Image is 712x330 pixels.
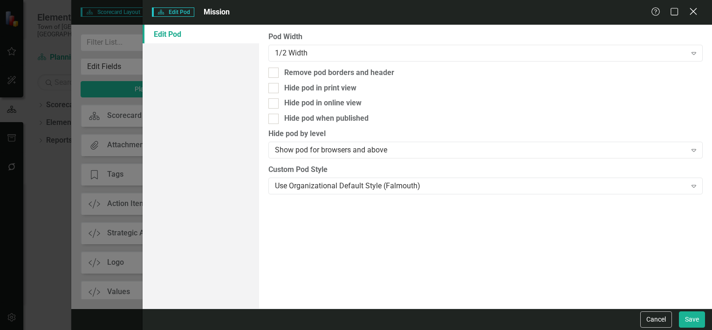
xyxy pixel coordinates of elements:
[143,25,259,43] a: Edit Pod
[284,83,356,94] div: Hide pod in print view
[284,98,362,109] div: Hide pod in online view
[275,145,686,156] div: Show pod for browsers and above
[268,129,703,139] label: Hide pod by level
[204,7,230,16] span: Mission
[679,311,705,328] button: Save
[284,68,394,78] div: Remove pod borders and header
[268,32,703,42] label: Pod Width
[152,7,194,17] span: Edit Pod
[275,180,686,191] div: Use Organizational Default Style (Falmouth)
[284,113,369,124] div: Hide pod when published
[275,48,686,58] div: 1/2 Width
[268,165,703,175] label: Custom Pod Style
[640,311,672,328] button: Cancel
